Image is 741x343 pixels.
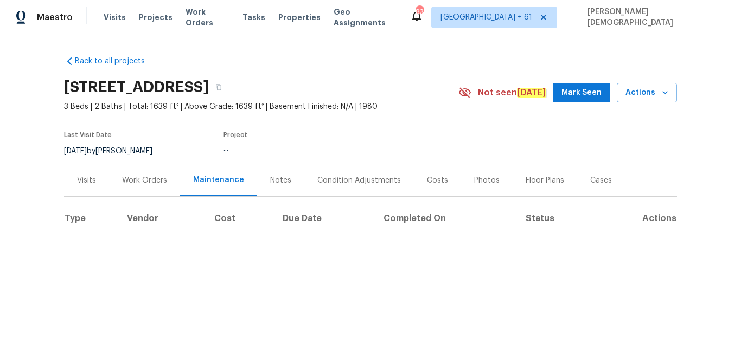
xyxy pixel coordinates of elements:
div: Work Orders [122,175,167,186]
th: Completed On [375,204,517,234]
span: Work Orders [186,7,229,28]
th: Status [517,204,599,234]
div: Maintenance [193,174,244,185]
button: Copy Address [209,77,228,97]
th: Cost [206,204,274,234]
span: [GEOGRAPHIC_DATA] + 61 [440,12,532,23]
span: Visits [104,12,126,23]
span: 3 Beds | 2 Baths | Total: 1639 ft² | Above Grade: 1639 ft² | Basement Finished: N/A | 1980 [64,101,458,112]
span: Project [223,132,247,138]
em: [DATE] [517,88,546,98]
span: Mark Seen [561,86,602,100]
button: Actions [617,83,677,103]
span: Geo Assignments [334,7,397,28]
span: [DATE] [64,147,87,155]
h2: [STREET_ADDRESS] [64,82,209,93]
th: Vendor [118,204,206,234]
th: Actions [599,204,677,234]
span: Not seen [478,87,546,98]
div: Cases [590,175,612,186]
th: Type [64,204,118,234]
span: Properties [278,12,321,23]
div: by [PERSON_NAME] [64,145,165,158]
a: Back to all projects [64,56,168,67]
div: 838 [416,7,423,17]
span: Tasks [242,14,265,21]
span: Actions [625,86,668,100]
th: Due Date [274,204,375,234]
span: Last Visit Date [64,132,112,138]
div: Condition Adjustments [317,175,401,186]
div: Photos [474,175,500,186]
span: Projects [139,12,173,23]
div: Notes [270,175,291,186]
div: ... [223,145,432,152]
span: Maestro [37,12,73,23]
div: Visits [77,175,96,186]
div: Costs [427,175,448,186]
button: Mark Seen [553,83,610,103]
div: Floor Plans [526,175,564,186]
span: [PERSON_NAME][DEMOGRAPHIC_DATA] [583,7,725,28]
